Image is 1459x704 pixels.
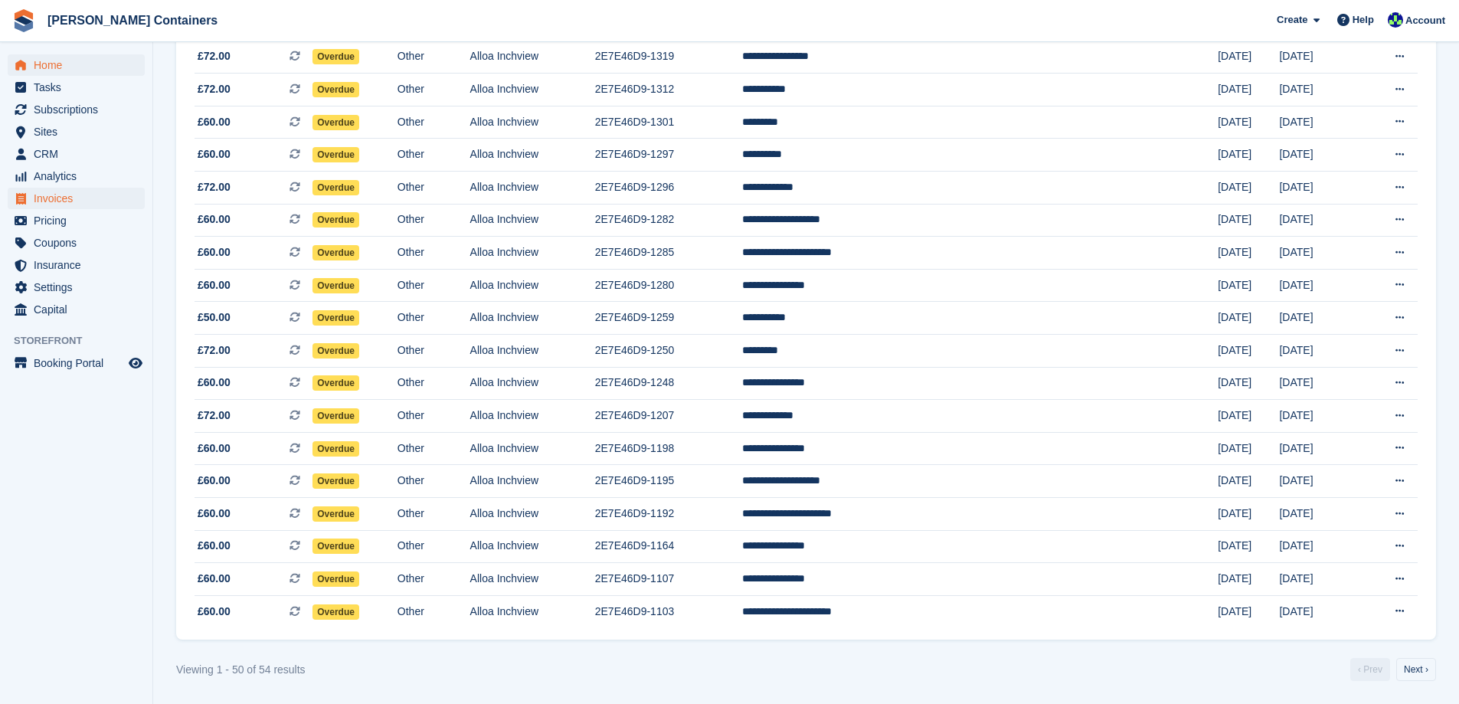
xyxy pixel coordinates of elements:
span: Overdue [312,278,359,293]
nav: Pages [1347,658,1439,681]
td: [DATE] [1218,367,1279,400]
td: 2E7E46D9-1103 [595,595,742,627]
span: £50.00 [198,309,231,326]
td: Other [397,204,470,237]
span: Overdue [312,49,359,64]
td: Other [397,465,470,498]
td: 2E7E46D9-1285 [595,237,742,270]
td: Other [397,335,470,368]
span: £60.00 [198,506,231,522]
td: 2E7E46D9-1259 [595,302,742,335]
span: Insurance [34,254,126,276]
a: Next [1396,658,1436,681]
td: [DATE] [1279,204,1359,237]
td: Alloa Inchview [470,432,595,465]
td: [DATE] [1218,432,1279,465]
span: £60.00 [198,440,231,457]
td: [DATE] [1218,595,1279,627]
span: Pricing [34,210,126,231]
a: menu [8,232,145,254]
td: 2E7E46D9-1296 [595,172,742,205]
td: [DATE] [1218,139,1279,172]
a: Preview store [126,354,145,372]
div: Viewing 1 - 50 of 54 results [176,662,306,678]
td: [DATE] [1279,41,1359,74]
img: Audra Whitelaw [1388,12,1403,28]
td: [DATE] [1218,269,1279,302]
td: [DATE] [1218,172,1279,205]
td: [DATE] [1279,498,1359,531]
td: [DATE] [1279,237,1359,270]
td: 2E7E46D9-1248 [595,367,742,400]
span: £60.00 [198,375,231,391]
td: Other [397,563,470,596]
td: Alloa Inchview [470,302,595,335]
a: menu [8,165,145,187]
td: 2E7E46D9-1280 [595,269,742,302]
span: Overdue [312,571,359,587]
td: Alloa Inchview [470,465,595,498]
img: stora-icon-8386f47178a22dfd0bd8f6a31ec36ba5ce8667c1dd55bd0f319d3a0aa187defe.svg [12,9,35,32]
td: [DATE] [1279,106,1359,139]
td: Other [397,302,470,335]
td: Other [397,106,470,139]
span: Analytics [34,165,126,187]
span: Sites [34,121,126,142]
td: Alloa Inchview [470,563,595,596]
span: Subscriptions [34,99,126,120]
td: [DATE] [1279,172,1359,205]
span: £72.00 [198,408,231,424]
td: [DATE] [1218,237,1279,270]
td: 2E7E46D9-1195 [595,465,742,498]
span: Overdue [312,82,359,97]
td: [DATE] [1218,530,1279,563]
td: Other [397,400,470,433]
td: [DATE] [1279,139,1359,172]
span: £60.00 [198,604,231,620]
td: [DATE] [1218,465,1279,498]
td: Alloa Inchview [470,139,595,172]
td: 2E7E46D9-1207 [595,400,742,433]
td: [DATE] [1279,74,1359,106]
span: Coupons [34,232,126,254]
td: [DATE] [1218,563,1279,596]
td: [DATE] [1279,563,1359,596]
td: [DATE] [1279,335,1359,368]
span: £72.00 [198,81,231,97]
span: Overdue [312,408,359,424]
td: Other [397,139,470,172]
span: Overdue [312,473,359,489]
a: menu [8,352,145,374]
span: Overdue [312,539,359,554]
span: £60.00 [198,473,231,489]
td: [DATE] [1279,269,1359,302]
span: £60.00 [198,571,231,587]
td: Alloa Inchview [470,74,595,106]
a: menu [8,277,145,298]
span: Booking Portal [34,352,126,374]
span: £72.00 [198,48,231,64]
td: [DATE] [1218,204,1279,237]
span: Overdue [312,310,359,326]
span: Overdue [312,212,359,228]
td: Alloa Inchview [470,595,595,627]
td: Other [397,237,470,270]
td: 2E7E46D9-1282 [595,204,742,237]
td: Alloa Inchview [470,106,595,139]
span: Overdue [312,604,359,620]
td: [DATE] [1279,367,1359,400]
span: £60.00 [198,277,231,293]
td: [DATE] [1218,74,1279,106]
td: [DATE] [1218,335,1279,368]
span: £60.00 [198,244,231,260]
td: [DATE] [1279,530,1359,563]
a: menu [8,254,145,276]
span: Overdue [312,375,359,391]
span: Invoices [34,188,126,209]
span: Create [1277,12,1307,28]
td: 2E7E46D9-1312 [595,74,742,106]
td: Alloa Inchview [470,269,595,302]
a: menu [8,188,145,209]
span: Help [1353,12,1374,28]
td: 2E7E46D9-1319 [595,41,742,74]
